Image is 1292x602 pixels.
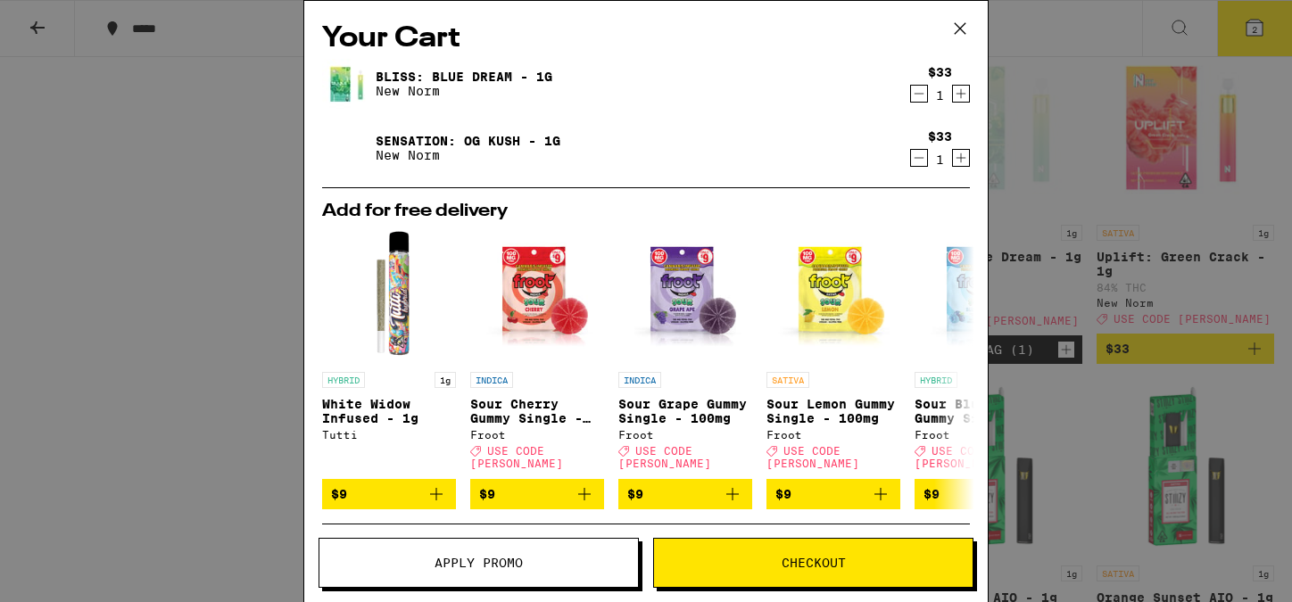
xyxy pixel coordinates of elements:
[322,19,970,59] h2: Your Cart
[435,557,523,569] span: Apply Promo
[915,229,1048,363] img: Froot - Sour Blue Razz Gummy Single - 100mg
[910,149,928,167] button: Decrement
[376,70,552,84] a: Bliss: Blue Dream - 1g
[322,229,456,363] img: Tutti - White Widow Infused - 1g
[322,479,456,509] button: Add to bag
[11,12,128,27] span: Hi. Need any help?
[470,445,563,469] span: USE CODE [PERSON_NAME]
[766,229,900,479] a: Open page for Sour Lemon Gummy Single - 100mg from Froot
[952,85,970,103] button: Increment
[915,397,1048,425] p: Sour Blue Razz Gummy Single - 100mg
[322,59,372,109] img: Bliss: Blue Dream - 1g
[928,65,952,79] div: $33
[376,148,560,162] p: New Norm
[766,445,859,469] span: USE CODE [PERSON_NAME]
[331,487,347,501] span: $9
[775,487,791,501] span: $9
[322,202,970,220] h2: Add for free delivery
[653,538,973,588] button: Checkout
[915,479,1048,509] button: Add to bag
[618,429,752,441] div: Froot
[319,538,639,588] button: Apply Promo
[479,487,495,501] span: $9
[470,372,513,388] p: INDICA
[470,229,604,363] img: Froot - Sour Cherry Gummy Single - 100mg
[782,557,846,569] span: Checkout
[470,397,604,425] p: Sour Cherry Gummy Single - 100mg
[618,445,711,469] span: USE CODE [PERSON_NAME]
[618,229,752,363] img: Froot - Sour Grape Gummy Single - 100mg
[923,487,940,501] span: $9
[322,229,456,479] a: Open page for White Widow Infused - 1g from Tutti
[470,429,604,441] div: Froot
[766,229,900,363] img: Froot - Sour Lemon Gummy Single - 100mg
[322,123,372,173] img: Sensation: OG Kush - 1g
[915,445,1007,469] span: USE CODE [PERSON_NAME]
[915,429,1048,441] div: Froot
[766,372,809,388] p: SATIVA
[618,397,752,425] p: Sour Grape Gummy Single - 100mg
[435,372,456,388] p: 1g
[766,429,900,441] div: Froot
[766,479,900,509] button: Add to bag
[470,229,604,479] a: Open page for Sour Cherry Gummy Single - 100mg from Froot
[915,372,957,388] p: HYBRID
[928,153,952,167] div: 1
[376,84,552,98] p: New Norm
[915,229,1048,479] a: Open page for Sour Blue Razz Gummy Single - 100mg from Froot
[618,372,661,388] p: INDICA
[766,397,900,425] p: Sour Lemon Gummy Single - 100mg
[618,479,752,509] button: Add to bag
[618,229,752,479] a: Open page for Sour Grape Gummy Single - 100mg from Froot
[627,487,643,501] span: $9
[470,479,604,509] button: Add to bag
[322,429,456,441] div: Tutti
[952,149,970,167] button: Increment
[322,397,456,425] p: White Widow Infused - 1g
[928,88,952,103] div: 1
[910,85,928,103] button: Decrement
[928,129,952,144] div: $33
[376,134,560,148] a: Sensation: OG Kush - 1g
